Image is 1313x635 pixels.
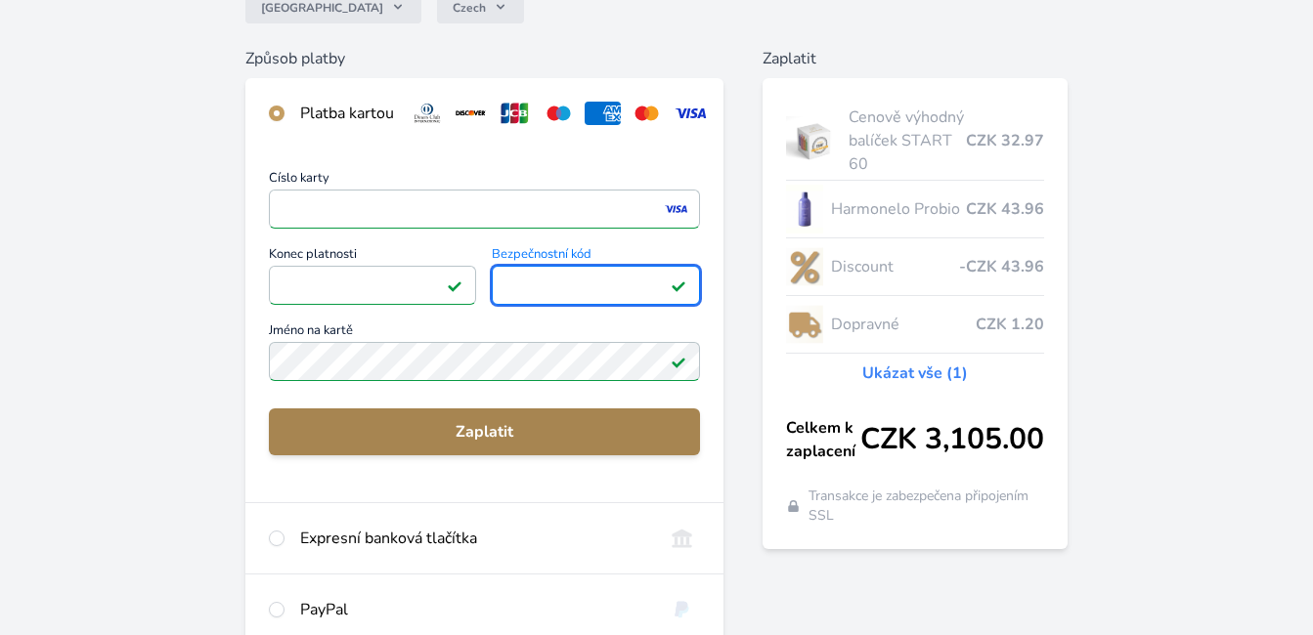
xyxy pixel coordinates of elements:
[492,248,700,266] span: Bezpečnostní kód
[300,598,648,621] div: PayPal
[664,598,700,621] img: paypal.svg
[862,361,968,385] a: Ukázat vše (1)
[966,129,1044,152] span: CZK 32.97
[269,172,700,190] span: Číslo karty
[410,102,446,125] img: diners.svg
[629,102,665,125] img: mc.svg
[966,197,1044,221] span: CZK 43.96
[269,324,700,342] span: Jméno na kartě
[663,200,689,218] img: visa
[959,255,1044,278] span: -CZK 43.96
[763,47,1069,70] h6: Zaplatit
[831,313,977,336] span: Dopravné
[453,102,489,125] img: discover.svg
[673,102,709,125] img: visa.svg
[278,272,468,299] iframe: Iframe pro datum vypršení platnosti
[541,102,577,125] img: maestro.svg
[809,487,1045,526] span: Transakce je zabezpečena připojením SSL
[278,195,691,223] iframe: Iframe pro číslo karty
[786,185,823,233] img: CLEAN_PROBIO_se_stinem_x-lo.jpg
[497,102,533,125] img: jcb.svg
[849,106,966,176] span: Cenově výhodný balíček START 60
[786,416,861,463] span: Celkem k zaplacení
[831,197,967,221] span: Harmonelo Probio
[300,102,394,125] div: Platba kartou
[269,408,700,455] button: Zaplatit
[269,248,477,266] span: Konec platnosti
[269,342,700,381] input: Jméno na kartěPlatné pole
[976,313,1044,336] span: CZK 1.20
[501,272,691,299] iframe: Iframe pro bezpečnostní kód
[671,354,686,369] img: Platné pole
[300,527,648,550] div: Expresní banková tlačítka
[786,116,842,165] img: start.jpg
[284,420,684,444] span: Zaplatit
[585,102,621,125] img: amex.svg
[664,527,700,550] img: onlineBanking_CZ.svg
[671,277,686,293] img: Platné pole
[786,242,823,291] img: discount-lo.png
[860,422,1044,457] span: CZK 3,105.00
[831,255,960,278] span: Discount
[447,277,462,293] img: Platné pole
[245,47,723,70] h6: Způsob platby
[786,300,823,349] img: delivery-lo.png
